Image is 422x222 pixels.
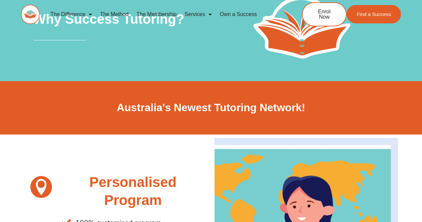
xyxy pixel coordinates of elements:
[302,2,347,26] a: Enrol Now
[216,7,261,22] a: Own a Success
[180,7,216,22] a: Services
[46,7,280,22] nav: Menu
[96,7,132,22] a: The Method
[357,12,391,17] span: Find a Success
[61,173,204,210] h2: Personalised Program
[46,7,96,22] a: The Difference
[24,101,398,115] h2: Australia's Newest Tutoring Network!
[347,5,401,23] a: Find a Success
[132,7,180,22] a: The Membership
[313,9,336,20] span: Enrol Now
